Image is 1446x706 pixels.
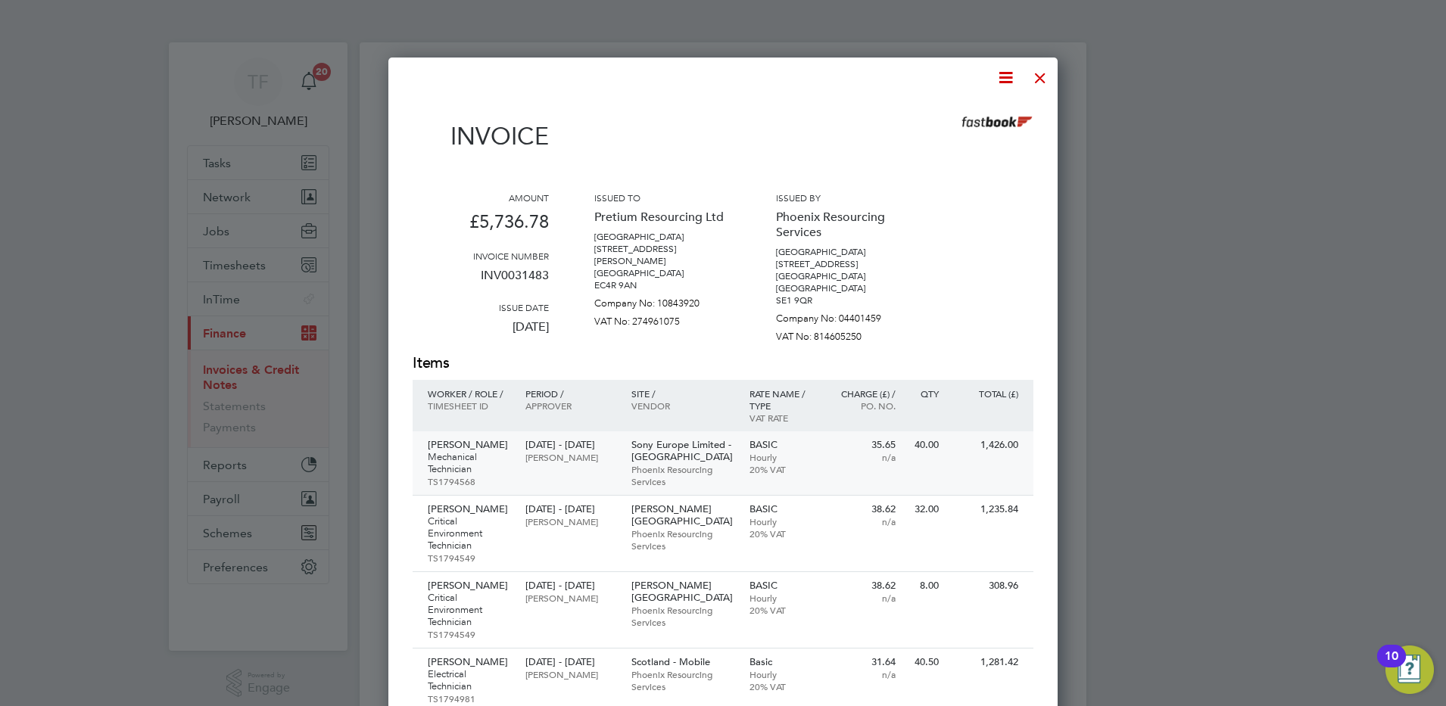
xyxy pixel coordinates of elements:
p: £5,736.78 [413,204,549,250]
h1: Invoice [413,122,549,151]
p: 20% VAT [749,527,815,540]
p: [PERSON_NAME] [428,503,510,515]
p: [PERSON_NAME] [525,668,615,680]
p: 38.62 [830,580,896,592]
h3: Issued to [594,191,731,204]
p: 40.50 [911,656,939,668]
p: VAT rate [749,412,815,424]
p: Company No: 10843920 [594,291,731,309]
p: 38.62 [830,503,896,515]
img: prs-logo-remittance.png [961,99,1033,145]
p: n/a [830,668,896,680]
p: 20% VAT [749,604,815,616]
p: Sony Europe Limited - [GEOGRAPHIC_DATA] [631,439,734,463]
p: Rate name / type [749,387,815,412]
p: Timesheet ID [428,400,510,412]
p: QTY [911,387,939,400]
p: VAT No: 814605250 [776,325,912,343]
p: Basic [749,656,815,668]
p: BASIC [749,503,815,515]
p: n/a [830,451,896,463]
p: 1,426.00 [954,439,1018,451]
p: [PERSON_NAME][GEOGRAPHIC_DATA] [631,580,734,604]
p: Worker / Role / [428,387,510,400]
p: Site / [631,387,734,400]
h3: Amount [413,191,549,204]
p: [STREET_ADDRESS][PERSON_NAME] [594,243,731,267]
p: [DATE] - [DATE] [525,656,615,668]
button: Open Resource Center, 10 new notifications [1385,645,1434,694]
p: [GEOGRAPHIC_DATA] [776,270,912,282]
p: [PERSON_NAME] [525,592,615,604]
p: [PERSON_NAME] [428,580,510,592]
p: n/a [830,592,896,604]
p: BASIC [749,580,815,592]
p: SE1 9QR [776,294,912,306]
h3: Invoice number [413,250,549,262]
p: 1,235.84 [954,503,1018,515]
p: [DATE] - [DATE] [525,439,615,451]
p: Critical Environment Technician [428,592,510,628]
p: 32.00 [911,503,939,515]
p: Mechanical Technician [428,451,510,475]
p: [GEOGRAPHIC_DATA] [STREET_ADDRESS] [776,246,912,270]
p: Po. No. [830,400,896,412]
h2: Items [413,353,1033,374]
p: VAT No: 274961075 [594,309,731,328]
p: 8.00 [911,580,939,592]
p: Critical Environment Technician [428,515,510,552]
p: Charge (£) / [830,387,896,400]
p: [PERSON_NAME] [525,451,615,463]
p: [GEOGRAPHIC_DATA] [594,231,731,243]
p: Approver [525,400,615,412]
p: Phoenix Resourcing Services [776,204,912,246]
p: Phoenix Resourcing Services [631,604,734,628]
p: [PERSON_NAME] [428,439,510,451]
p: EC4R 9AN [594,279,731,291]
h3: Issued by [776,191,912,204]
p: n/a [830,515,896,527]
p: [GEOGRAPHIC_DATA] [594,267,731,279]
p: Phoenix Resourcing Services [631,527,734,552]
p: Hourly [749,451,815,463]
p: 35.65 [830,439,896,451]
p: 31.64 [830,656,896,668]
p: [GEOGRAPHIC_DATA] [776,282,912,294]
p: [PERSON_NAME] [428,656,510,668]
p: Hourly [749,515,815,527]
p: [DATE] [413,313,549,353]
p: TS1794549 [428,552,510,564]
h3: Issue date [413,301,549,313]
p: Phoenix Resourcing Services [631,668,734,692]
p: [PERSON_NAME][GEOGRAPHIC_DATA] [631,503,734,527]
p: Company No: 04401459 [776,306,912,325]
p: Period / [525,387,615,400]
p: TS1794981 [428,692,510,704]
p: 20% VAT [749,463,815,475]
p: Scotland - Mobile [631,656,734,668]
p: Vendor [631,400,734,412]
p: Total (£) [954,387,1018,400]
p: [DATE] - [DATE] [525,580,615,592]
p: 20% VAT [749,680,815,692]
p: TS1794549 [428,628,510,640]
p: Pretium Resourcing Ltd [594,204,731,231]
p: [DATE] - [DATE] [525,503,615,515]
p: Hourly [749,592,815,604]
p: Electrical Technician [428,668,510,692]
div: 10 [1385,656,1398,676]
p: 40.00 [911,439,939,451]
p: TS1794568 [428,475,510,487]
p: BASIC [749,439,815,451]
p: [PERSON_NAME] [525,515,615,527]
p: Phoenix Resourcing Services [631,463,734,487]
p: 308.96 [954,580,1018,592]
p: 1,281.42 [954,656,1018,668]
p: Hourly [749,668,815,680]
p: INV0031483 [413,262,549,301]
